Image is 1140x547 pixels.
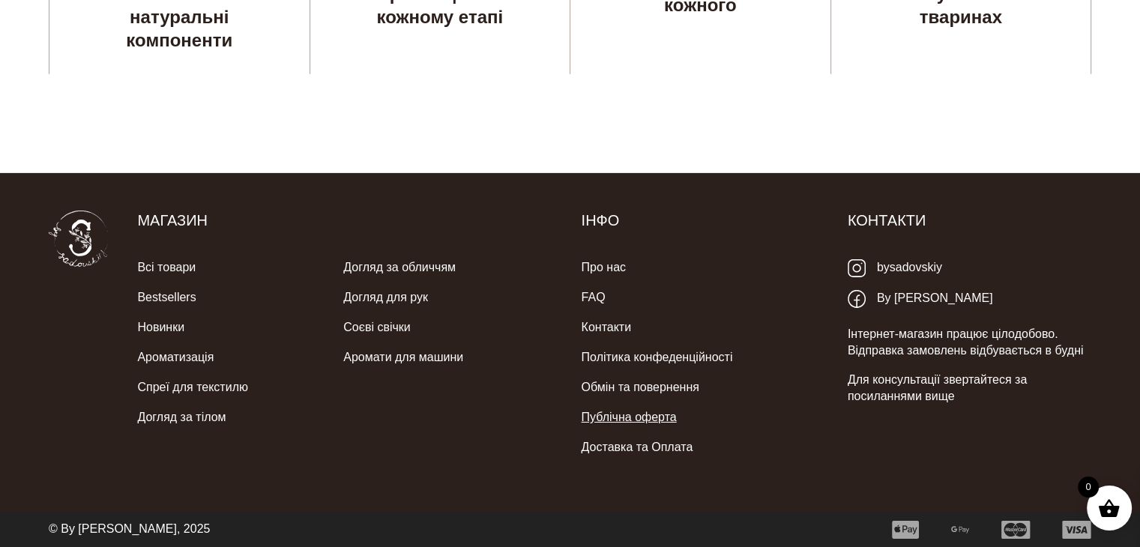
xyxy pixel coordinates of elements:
[137,402,226,432] a: Догляд за тілом
[1078,477,1099,498] span: 0
[581,312,631,342] a: Контакти
[343,342,463,372] a: Аромати для машини
[137,342,214,372] a: Ароматизація
[848,253,942,283] a: bysadovskiy
[581,342,732,372] a: Політика конфеденційності
[581,432,693,462] a: Доставка та Оплата
[343,312,410,342] a: Соєві свічки
[848,211,1091,230] h5: Контакти
[343,253,456,282] a: Догляд за обличчям
[137,253,196,282] a: Всі товари
[137,282,196,312] a: Bestsellers
[581,372,699,402] a: Обмін та повернення
[137,211,558,230] h5: Магазин
[581,211,824,230] h5: Інфо
[137,312,184,342] a: Новинки
[581,402,676,432] a: Публічна оферта
[137,372,248,402] a: Спреї для текстилю
[581,253,625,282] a: Про нас
[848,326,1091,360] p: Інтернет-магазин працює цілодобово. Відправка замовлень відбувається в будні
[581,282,605,312] a: FAQ
[848,372,1091,405] p: Для консультації звертайтеся за посиланнями вище
[343,282,428,312] a: Догляд для рук
[848,283,993,314] a: By [PERSON_NAME]
[49,521,210,537] p: © By [PERSON_NAME], 2025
